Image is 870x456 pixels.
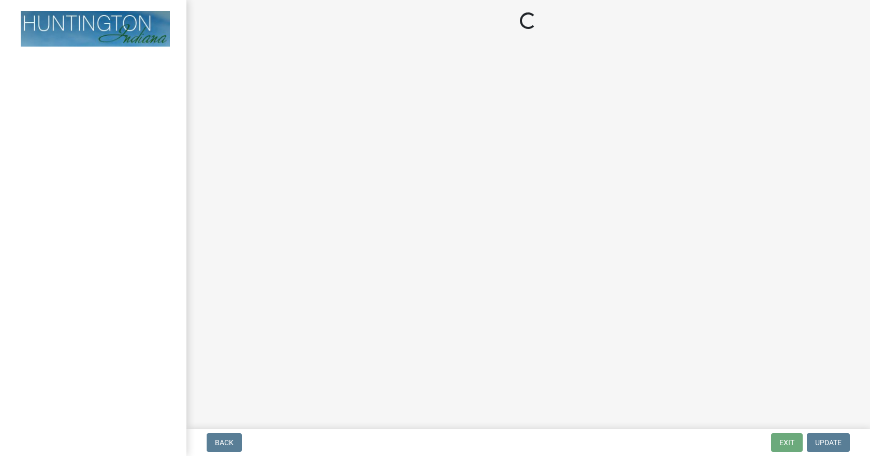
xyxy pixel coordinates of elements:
button: Exit [771,433,803,452]
button: Update [807,433,850,452]
span: Back [215,438,234,447]
img: Huntington County, Indiana [21,11,170,47]
button: Back [207,433,242,452]
span: Update [815,438,842,447]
